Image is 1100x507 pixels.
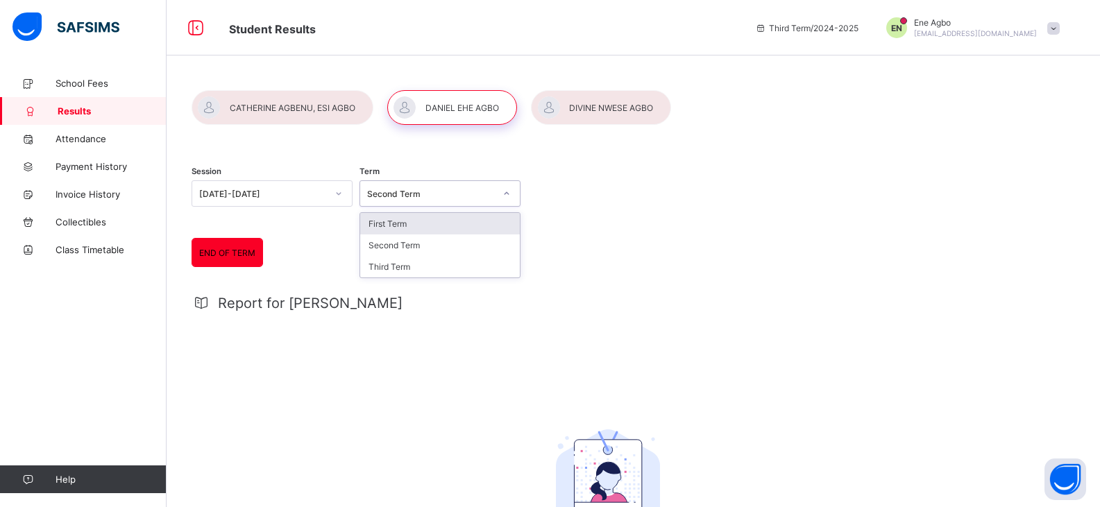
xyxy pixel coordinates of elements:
[891,23,902,33] span: EN
[229,22,316,36] span: Student Results
[58,105,167,117] span: Results
[192,166,221,176] span: Session
[360,256,520,277] div: Third Term
[914,17,1037,28] span: Ene Agbo
[56,216,167,227] span: Collectibles
[56,244,167,255] span: Class Timetable
[755,23,858,33] span: session/term information
[56,133,167,144] span: Attendance
[56,78,167,89] span: School Fees
[367,189,495,199] div: Second Term
[359,166,380,176] span: Term
[872,17,1067,38] div: EneAgbo
[199,189,327,199] div: [DATE]-[DATE]
[199,248,255,258] span: END OF TERM
[56,474,166,485] span: Help
[1044,458,1086,500] button: Open asap
[56,161,167,172] span: Payment History
[914,29,1037,37] span: [EMAIL_ADDRESS][DOMAIN_NAME]
[12,12,119,42] img: safsims
[360,213,520,234] div: First Term
[218,295,403,311] span: Report for [PERSON_NAME]
[56,189,167,200] span: Invoice History
[360,234,520,256] div: Second Term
